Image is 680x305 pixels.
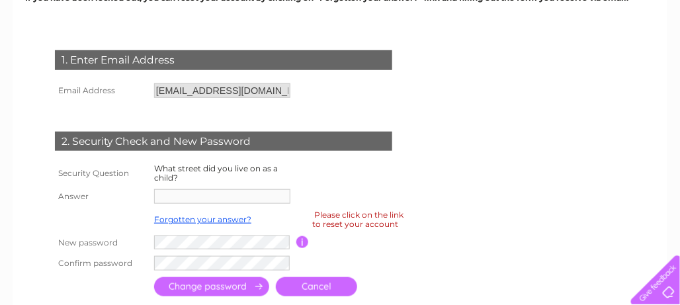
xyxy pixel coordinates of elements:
[52,186,151,207] th: Answer
[154,214,251,224] a: Forgotten your answer?
[312,208,404,231] div: Please click on the link to reset your account
[276,277,357,296] a: Cancel
[52,253,151,274] th: Confirm password
[431,7,522,23] a: 0333 014 3131
[613,56,632,66] a: Blog
[528,56,557,66] a: Energy
[154,277,269,296] input: Submit
[296,236,309,248] input: Information
[55,50,392,70] div: 1. Enter Email Address
[640,56,672,66] a: Contact
[565,56,605,66] a: Telecoms
[52,80,151,101] th: Email Address
[52,232,151,253] th: New password
[495,56,520,66] a: Water
[154,163,278,183] label: What street did you live on as a child?
[24,34,91,75] img: logo.png
[55,132,392,152] div: 2. Security Check and New Password
[28,7,654,64] div: Clear Business is a trading name of Verastar Limited (registered in [GEOGRAPHIC_DATA] No. 3667643...
[52,161,151,186] th: Security Question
